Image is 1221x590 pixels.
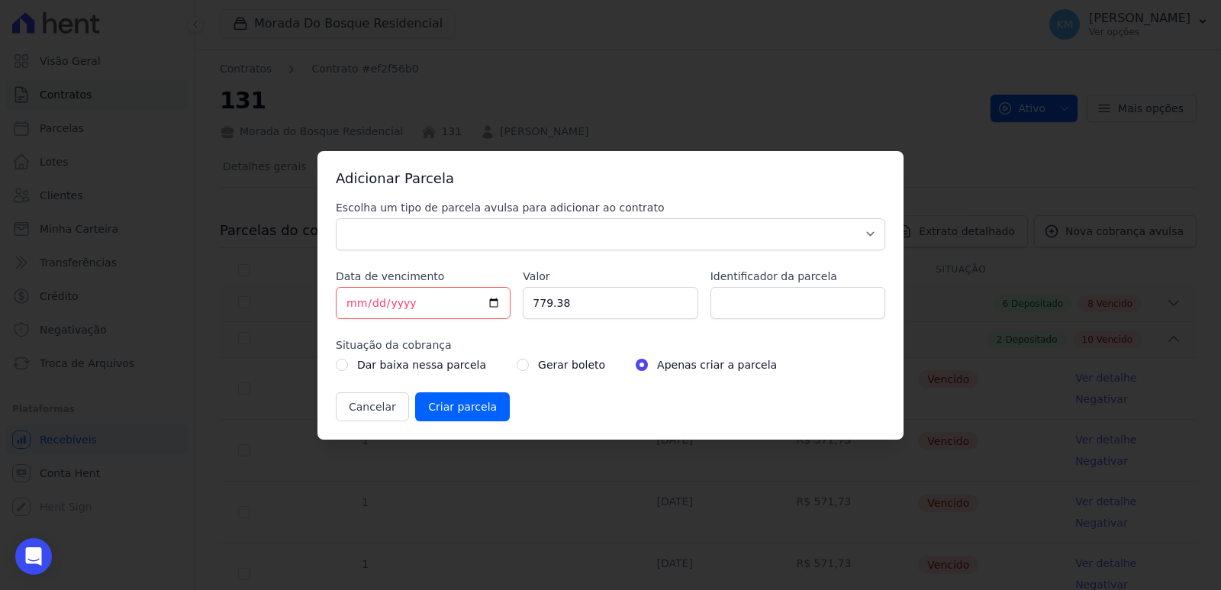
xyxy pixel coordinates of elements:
[357,356,486,374] label: Dar baixa nessa parcela
[15,538,52,575] div: Open Intercom Messenger
[336,200,885,215] label: Escolha um tipo de parcela avulsa para adicionar ao contrato
[336,169,885,188] h3: Adicionar Parcela
[538,356,605,374] label: Gerar boleto
[710,269,885,284] label: Identificador da parcela
[336,337,885,353] label: Situação da cobrança
[336,392,409,421] button: Cancelar
[336,269,511,284] label: Data de vencimento
[415,392,510,421] input: Criar parcela
[523,269,697,284] label: Valor
[657,356,777,374] label: Apenas criar a parcela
